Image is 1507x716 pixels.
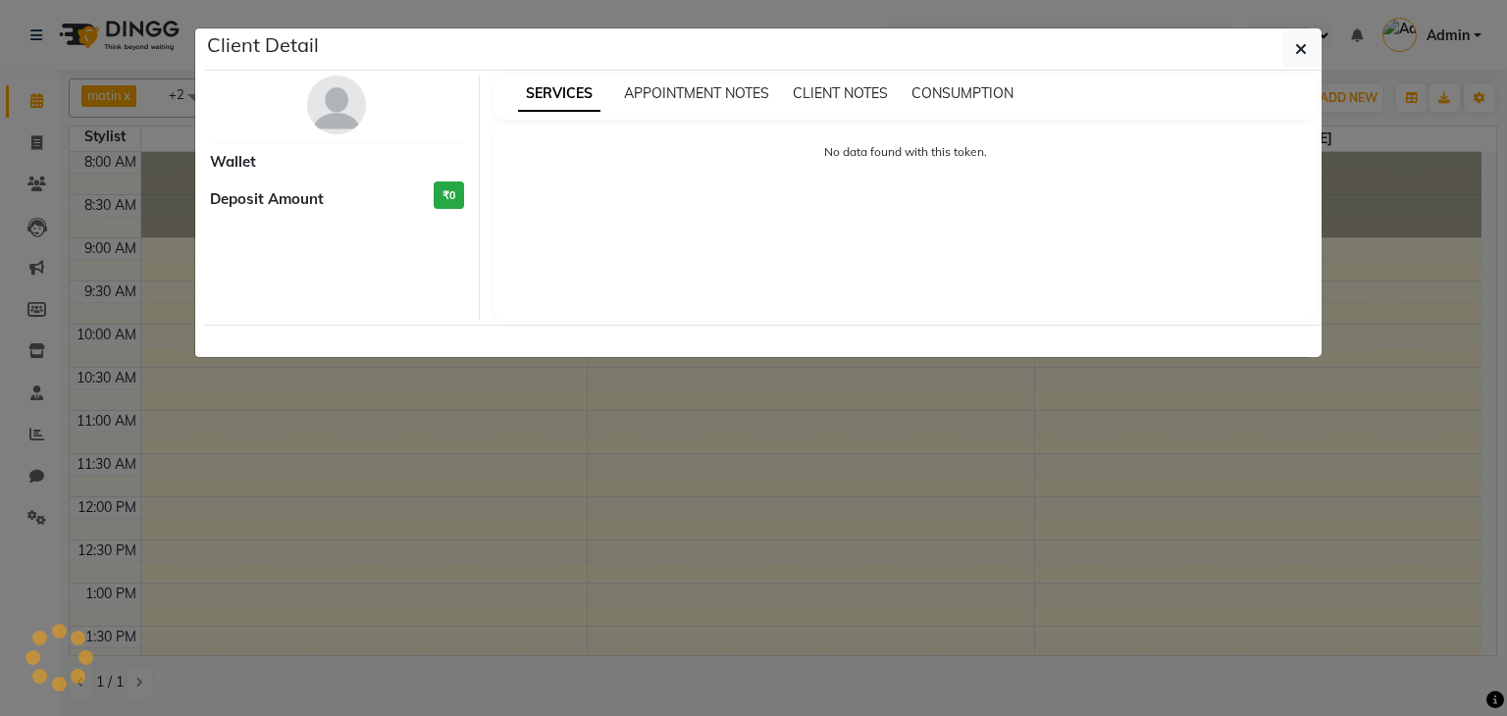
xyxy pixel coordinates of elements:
[514,143,1298,161] p: No data found with this token.
[210,188,324,211] span: Deposit Amount
[210,151,256,174] span: Wallet
[518,77,600,112] span: SERVICES
[793,84,888,102] span: CLIENT NOTES
[434,181,464,210] h3: ₹0
[207,30,319,60] h5: Client Detail
[307,76,366,134] img: avatar
[624,84,769,102] span: APPOINTMENT NOTES
[911,84,1013,102] span: CONSUMPTION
